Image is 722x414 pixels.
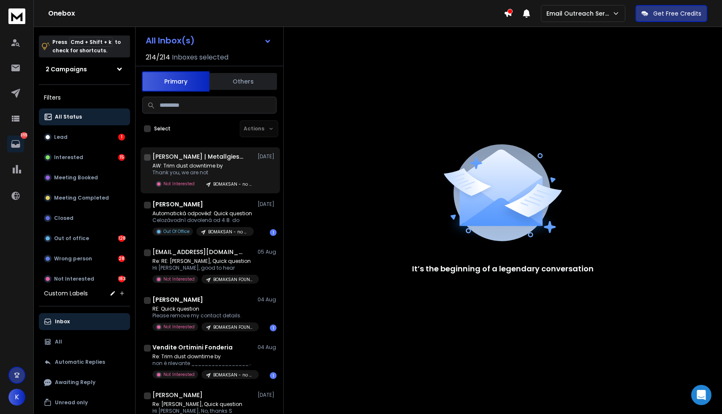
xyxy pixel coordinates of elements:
p: Re: Trim dust downtime by [152,353,254,360]
h1: [EMAIL_ADDRESS][DOMAIN_NAME] [152,248,245,256]
div: 1 [270,229,277,236]
p: Please remove my contact details. [152,312,254,319]
p: Wrong person [54,255,92,262]
p: Re: RE: [PERSON_NAME], Quick question [152,258,254,265]
div: 128 [118,235,125,242]
button: All [39,333,130,350]
div: Open Intercom Messenger [691,385,711,405]
button: Out of office128 [39,230,130,247]
button: Meeting Booked [39,169,130,186]
p: Re: [PERSON_NAME], Quick question [152,401,254,408]
p: It’s the beginning of a legendary conversation [412,263,594,275]
p: BOMAKSAN FOUNDRIES [213,276,254,283]
div: 28 [118,255,125,262]
p: Not Interested [163,181,195,187]
button: Not Interested183 [39,271,130,287]
p: Celozávodní dovolená od 4.8. do [152,217,254,224]
p: Meeting Completed [54,195,109,201]
p: RE: Quick question [152,306,254,312]
button: Awaiting Reply [39,374,130,391]
p: 355 [21,132,27,139]
p: Hi [PERSON_NAME], good to hear [152,265,254,271]
p: Meeting Booked [54,174,98,181]
p: 04 Aug [258,296,277,303]
button: Unread only [39,394,130,411]
p: Awaiting Reply [55,379,95,386]
button: Wrong person28 [39,250,130,267]
p: Inbox [55,318,70,325]
p: Email Outreach Service [546,9,612,18]
p: Not Interested [163,276,195,282]
h3: Custom Labels [44,289,88,298]
button: K [8,389,25,406]
button: 2 Campaigns [39,61,130,78]
h3: Inboxes selected [172,52,228,62]
button: Meeting Completed [39,189,130,206]
div: 1 [270,325,277,331]
div: 15 [118,154,125,161]
p: Closed [54,215,73,222]
h1: Vendite Ortimini Fonderia [152,343,233,352]
p: 05 Aug [258,249,277,255]
button: All Status [39,108,130,125]
button: Primary [142,71,209,92]
p: Get Free Credits [653,9,701,18]
p: Automatická odpověď: Quick question [152,210,254,217]
button: Inbox [39,313,130,330]
h1: [PERSON_NAME] | Metallgiesserei [PERSON_NAME] [152,152,245,161]
button: Automatic Replies [39,354,130,371]
h1: 2 Campaigns [46,65,87,73]
button: Closed [39,210,130,227]
p: non è rilevante _____________________________________ ORTIMINI [152,360,254,367]
p: [DATE] [258,392,277,398]
div: 1 [118,134,125,141]
button: Interested15 [39,149,130,166]
h1: All Inbox(s) [146,36,195,45]
div: 183 [118,276,125,282]
p: All Status [55,114,82,120]
p: Not Interested [163,371,195,378]
p: BOMAKSAN - no name [208,229,249,235]
p: BOMAKSAN - no name [213,372,254,378]
span: 214 / 214 [146,52,170,62]
h1: [PERSON_NAME] [152,295,203,304]
p: All [55,338,62,345]
label: Select [154,125,171,132]
p: Unread only [55,399,88,406]
h1: [PERSON_NAME] [152,200,203,208]
button: Get Free Credits [635,5,707,22]
p: [DATE] [258,201,277,208]
p: [DATE] [258,153,277,160]
p: Out of office [54,235,89,242]
p: Thank you, we are not [152,169,254,176]
p: 04 Aug [258,344,277,351]
p: Not Interested [163,324,195,330]
h1: [PERSON_NAME] [152,391,203,399]
p: Out Of Office [163,228,190,235]
button: Lead1 [39,129,130,146]
h1: Onebox [48,8,504,19]
button: All Inbox(s) [139,32,278,49]
h3: Filters [39,92,130,103]
p: BOMAKSAN - no name [213,181,254,187]
img: logo [8,8,25,24]
p: Automatic Replies [55,359,105,365]
p: BOMAKSAN FOUNDRIES [213,324,254,330]
button: Others [209,72,277,91]
p: Interested [54,154,83,161]
p: Not Interested [54,276,94,282]
p: Press to check for shortcuts. [52,38,121,55]
p: AW: Trim dust downtime by [152,162,254,169]
a: 355 [7,135,24,152]
div: 1 [270,372,277,379]
span: Cmd + Shift + k [69,37,113,47]
p: Lead [54,134,68,141]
